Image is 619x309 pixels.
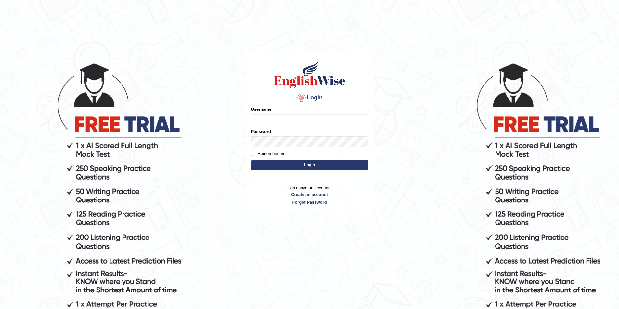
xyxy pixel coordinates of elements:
[273,60,347,89] img: Logo of English Wise sign in for intelligent practice with AI
[251,128,271,135] label: Password
[251,150,286,157] label: Remember me
[251,191,368,198] a: Create an account
[251,93,368,103] h4: Login
[251,185,368,205] p: Don't have an account?
[251,106,272,112] label: Username
[251,199,368,205] a: Forgot Password
[251,152,255,156] input: Remember me
[251,160,368,170] button: Login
